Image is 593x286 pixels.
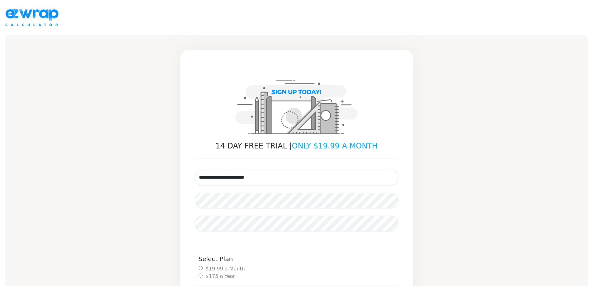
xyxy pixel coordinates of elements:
label: $19.99 a Month [206,265,245,273]
h5: Select Plan [195,255,402,263]
img: Logo2-965d49932bbb168f187167af7a4762adea1d22bf7024123ff9a31c0fe34aee66.svg [5,7,63,26]
h4: 14 DAY FREE TRIAL | [195,142,398,151]
label: $175 a Year [206,273,235,280]
span: ONLY $19.99 A MONTH [292,142,378,150]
